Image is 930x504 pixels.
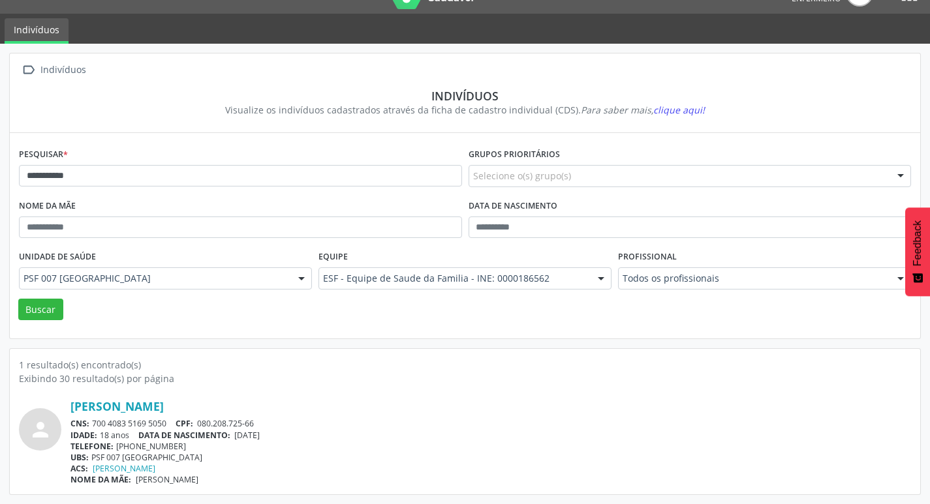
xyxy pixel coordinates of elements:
[70,452,911,463] div: PSF 007 [GEOGRAPHIC_DATA]
[138,430,230,441] span: DATA DE NASCIMENTO:
[19,61,88,80] a:  Indivíduos
[469,145,560,165] label: Grupos prioritários
[28,89,902,103] div: Indivíduos
[473,169,571,183] span: Selecione o(s) grupo(s)
[176,418,193,429] span: CPF:
[653,104,705,116] span: clique aqui!
[623,272,884,285] span: Todos os profissionais
[323,272,585,285] span: ESF - Equipe de Saude da Familia - INE: 0000186562
[136,474,198,485] span: [PERSON_NAME]
[23,272,285,285] span: PSF 007 [GEOGRAPHIC_DATA]
[29,418,52,441] i: person
[197,418,254,429] span: 080.208.725-66
[70,474,131,485] span: NOME DA MÃE:
[19,196,76,216] label: Nome da mãe
[70,418,89,429] span: CNS:
[19,247,96,267] label: Unidade de saúde
[70,463,88,474] span: ACS:
[93,463,155,474] a: [PERSON_NAME]
[618,247,677,267] label: Profissional
[469,196,557,216] label: Data de nascimento
[581,104,705,116] i: Para saber mais,
[5,18,69,44] a: Indivíduos
[70,418,911,429] div: 700 4083 5169 5050
[38,61,88,80] div: Indivíduos
[70,430,911,441] div: 18 anos
[28,103,902,117] div: Visualize os indivíduos cadastrados através da ficha de cadastro individual (CDS).
[19,372,911,385] div: Exibindo 30 resultado(s) por página
[19,358,911,372] div: 1 resultado(s) encontrado(s)
[70,430,97,441] span: IDADE:
[234,430,260,441] span: [DATE]
[318,247,348,267] label: Equipe
[19,145,68,165] label: Pesquisar
[70,452,89,463] span: UBS:
[19,61,38,80] i: 
[18,299,63,321] button: Buscar
[70,441,114,452] span: TELEFONE:
[905,207,930,296] button: Feedback - Mostrar pesquisa
[70,441,911,452] div: [PHONE_NUMBER]
[70,399,164,413] a: [PERSON_NAME]
[912,220,923,266] span: Feedback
